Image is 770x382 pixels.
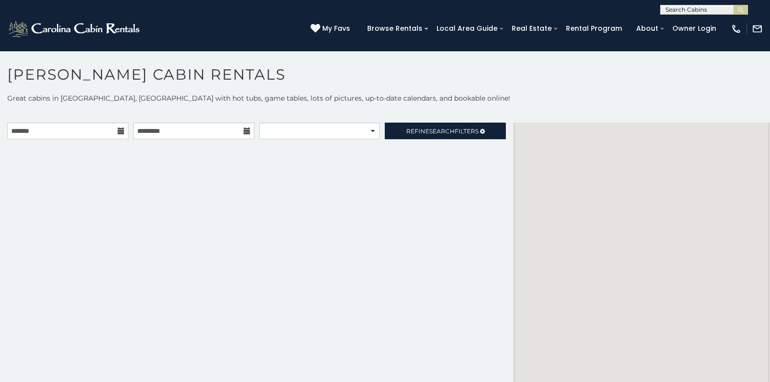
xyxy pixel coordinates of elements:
[432,21,502,36] a: Local Area Guide
[362,21,427,36] a: Browse Rentals
[631,21,663,36] a: About
[406,127,479,135] span: Refine Filters
[731,23,742,34] img: phone-regular-white.png
[507,21,557,36] a: Real Estate
[752,23,763,34] img: mail-regular-white.png
[322,23,350,34] span: My Favs
[311,23,353,34] a: My Favs
[429,127,455,135] span: Search
[7,19,143,39] img: White-1-2.png
[561,21,627,36] a: Rental Program
[385,123,506,139] a: RefineSearchFilters
[667,21,721,36] a: Owner Login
